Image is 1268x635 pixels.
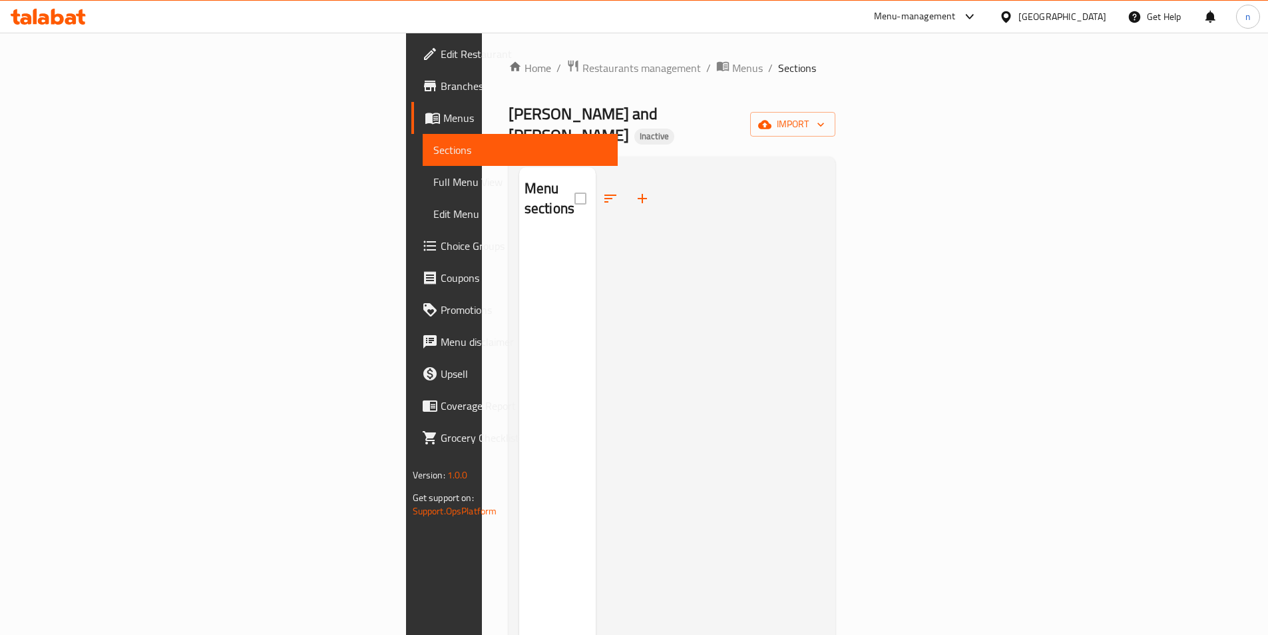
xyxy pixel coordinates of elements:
a: Restaurants management [566,59,701,77]
a: Menus [716,59,763,77]
span: Version: [413,466,445,484]
span: Upsell [441,366,607,382]
span: Choice Groups [441,238,607,254]
a: Menu disclaimer [411,326,618,358]
a: Edit Restaurant [411,38,618,70]
a: Branches [411,70,618,102]
span: Menus [443,110,607,126]
div: Inactive [634,129,674,145]
span: Restaurants management [582,60,701,76]
span: import [761,116,825,133]
a: Upsell [411,358,618,390]
a: Coverage Report [411,390,618,422]
a: Support.OpsPlatform [413,502,497,520]
li: / [706,60,711,76]
nav: breadcrumb [509,59,836,77]
span: Coupons [441,270,607,286]
span: Grocery Checklist [441,430,607,446]
button: Add section [626,183,658,215]
div: Menu-management [874,9,956,25]
a: Menus [411,102,618,134]
a: Grocery Checklist [411,422,618,454]
a: Full Menu View [423,166,618,198]
span: 1.0.0 [447,466,468,484]
a: Promotions [411,294,618,326]
div: [GEOGRAPHIC_DATA] [1018,9,1106,24]
span: Full Menu View [433,174,607,190]
nav: Menu sections [519,231,596,241]
span: Edit Menu [433,206,607,222]
span: n [1245,9,1251,24]
span: Coverage Report [441,398,607,414]
span: Inactive [634,131,674,142]
a: Coupons [411,262,618,294]
span: Sections [433,142,607,158]
span: Promotions [441,302,607,318]
a: Edit Menu [423,198,618,230]
span: Branches [441,78,607,94]
button: import [750,112,835,137]
li: / [768,60,773,76]
a: Sections [423,134,618,166]
span: Menus [732,60,763,76]
span: Edit Restaurant [441,46,607,62]
a: Choice Groups [411,230,618,262]
span: Get support on: [413,489,474,506]
span: Menu disclaimer [441,334,607,350]
span: Sections [778,60,816,76]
